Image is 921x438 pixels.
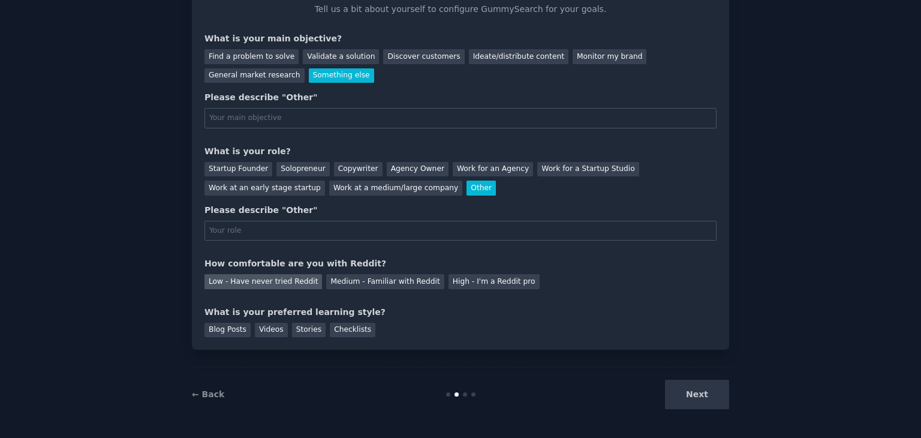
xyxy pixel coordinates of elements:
div: Medium - Familiar with Reddit [326,274,444,289]
div: Please describe "Other" [204,91,717,104]
div: High - I'm a Reddit pro [449,274,540,289]
div: Validate a solution [303,49,379,64]
div: Checklists [330,323,375,338]
div: Ideate/distribute content [469,49,568,64]
div: Agency Owner [387,162,449,177]
div: Work at a medium/large company [329,181,462,196]
div: Work for an Agency [453,162,533,177]
div: Discover customers [383,49,464,64]
div: Stories [292,323,326,338]
div: Copywriter [334,162,383,177]
a: ← Back [192,389,224,399]
div: How comfortable are you with Reddit? [204,257,717,270]
div: Blog Posts [204,323,251,338]
div: Low - Have never tried Reddit [204,274,322,289]
div: Work for a Startup Studio [537,162,639,177]
div: What is your role? [204,145,717,158]
div: Work at an early stage startup [204,181,325,196]
div: Startup Founder [204,162,272,177]
div: General market research [204,68,305,83]
div: Please describe "Other" [204,204,717,217]
div: What is your main objective? [204,32,717,45]
div: Something else [309,68,374,83]
div: Other [466,181,496,196]
div: Solopreneur [276,162,329,177]
input: Your role [204,221,717,241]
div: Videos [255,323,288,338]
input: Your main objective [204,108,717,128]
div: What is your preferred learning style? [204,306,717,319]
p: Tell us a bit about yourself to configure GummySearch for your goals. [309,3,612,16]
div: Monitor my brand [573,49,646,64]
div: Find a problem to solve [204,49,299,64]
